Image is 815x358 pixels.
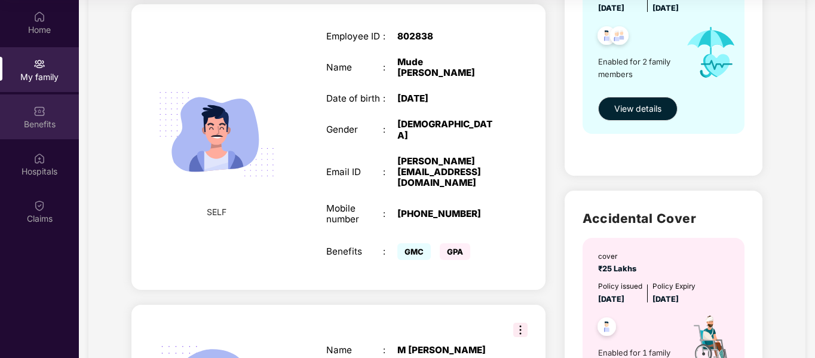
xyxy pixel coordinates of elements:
img: svg+xml;base64,PHN2ZyBpZD0iSG9zcGl0YWxzIiB4bWxucz0iaHR0cDovL3d3dy53My5vcmcvMjAwMC9zdmciIHdpZHRoPS... [33,152,45,164]
span: GMC [397,243,431,260]
div: Name [326,62,384,73]
img: svg+xml;base64,PHN2ZyB3aWR0aD0iMjAiIGhlaWdodD0iMjAiIHZpZXdCb3g9IjAgMCAyMCAyMCIgZmlsbD0ibm9uZSIgeG... [33,58,45,70]
div: : [383,31,397,42]
div: Date of birth [326,93,384,104]
div: : [383,124,397,135]
img: svg+xml;base64,PHN2ZyBpZD0iSG9tZSIgeG1sbnM9Imh0dHA6Ly93d3cudzMub3JnLzIwMDAvc3ZnIiB3aWR0aD0iMjAiIG... [33,11,45,23]
img: svg+xml;base64,PHN2ZyB4bWxucz0iaHR0cDovL3d3dy53My5vcmcvMjAwMC9zdmciIHdpZHRoPSIyMjQiIGhlaWdodD0iMT... [145,63,288,206]
div: : [383,345,397,356]
div: Gender [326,124,384,135]
div: 802838 [397,31,497,42]
span: View details [614,102,661,115]
div: [DEMOGRAPHIC_DATA] [397,119,497,140]
img: svg+xml;base64,PHN2ZyB3aWR0aD0iMzIiIGhlaWdodD0iMzIiIHZpZXdCb3g9IjAgMCAzMiAzMiIgZmlsbD0ibm9uZSIgeG... [513,323,528,337]
img: svg+xml;base64,PHN2ZyBpZD0iQ2xhaW0iIHhtbG5zPSJodHRwOi8vd3d3LnczLm9yZy8yMDAwL3N2ZyIgd2lkdGg9IjIwIi... [33,200,45,212]
div: : [383,167,397,178]
div: Mobile number [326,203,384,225]
div: : [383,246,397,257]
div: Mude [PERSON_NAME] [397,57,497,78]
img: svg+xml;base64,PHN2ZyB4bWxucz0iaHR0cDovL3d3dy53My5vcmcvMjAwMC9zdmciIHdpZHRoPSI0OC45NDMiIGhlaWdodD... [592,314,621,343]
img: icon [676,14,746,90]
div: : [383,209,397,219]
span: [DATE] [652,4,679,13]
span: SELF [207,206,226,219]
div: [PHONE_NUMBER] [397,209,497,219]
img: svg+xml;base64,PHN2ZyBpZD0iQmVuZWZpdHMiIHhtbG5zPSJodHRwOi8vd3d3LnczLm9yZy8yMDAwL3N2ZyIgd2lkdGg9Ij... [33,105,45,117]
h2: Accidental Cover [583,209,744,228]
div: M [PERSON_NAME] [397,345,497,356]
span: Enabled for 2 family members [598,56,676,80]
div: Policy issued [598,281,642,292]
img: svg+xml;base64,PHN2ZyB4bWxucz0iaHR0cDovL3d3dy53My5vcmcvMjAwMC9zdmciIHdpZHRoPSI0OC45NDMiIGhlaWdodD... [605,23,634,52]
div: : [383,93,397,104]
button: View details [598,97,678,121]
span: [DATE] [598,295,624,304]
span: [DATE] [652,295,679,304]
img: svg+xml;base64,PHN2ZyB4bWxucz0iaHR0cDovL3d3dy53My5vcmcvMjAwMC9zdmciIHdpZHRoPSI0OC45NDMiIGhlaWdodD... [592,23,621,52]
div: Name [326,345,384,356]
span: ₹25 Lakhs [598,264,640,273]
div: Benefits [326,246,384,257]
div: [PERSON_NAME][EMAIL_ADDRESS][DOMAIN_NAME] [397,156,497,189]
div: Employee ID [326,31,384,42]
div: : [383,62,397,73]
span: [DATE] [598,4,624,13]
div: Email ID [326,167,384,178]
div: [DATE] [397,93,497,104]
span: GPA [440,243,470,260]
div: Policy Expiry [652,281,695,292]
div: cover [598,251,640,262]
